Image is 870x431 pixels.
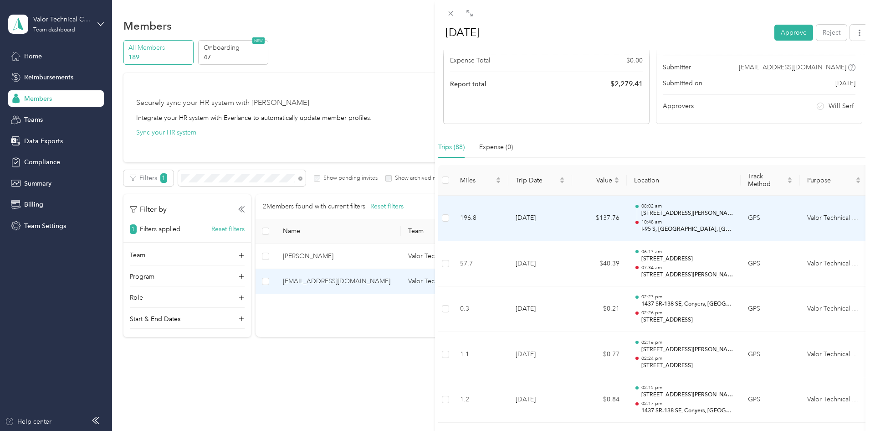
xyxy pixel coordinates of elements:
[829,101,854,111] span: Will Serf
[450,56,490,65] span: Expense Total
[641,300,733,308] p: 1437 SR-138 SE, Conyers, [GEOGRAPHIC_DATA]
[626,56,643,65] span: $ 0.00
[741,286,800,332] td: GPS
[641,355,733,362] p: 02:24 pm
[641,219,733,225] p: 10:48 am
[641,310,733,316] p: 02:26 pm
[453,377,508,423] td: 1.2
[855,179,861,185] span: caret-down
[641,249,733,255] p: 06:17 am
[800,377,868,423] td: Valor Technical Cleaning
[572,286,627,332] td: $0.21
[835,78,855,88] span: [DATE]
[508,165,572,196] th: Trip Date
[807,177,854,184] span: Purpose
[641,225,733,234] p: I-95 S, [GEOGRAPHIC_DATA], [GEOGRAPHIC_DATA]
[787,176,793,181] span: caret-up
[572,165,627,196] th: Value
[572,196,627,241] td: $137.76
[496,176,501,181] span: caret-up
[516,177,558,184] span: Trip Date
[800,286,868,332] td: Valor Technical Cleaning
[741,165,800,196] th: Track Method
[800,196,868,241] td: Valor Technical Cleaning
[610,78,643,89] span: $ 2,279.41
[641,391,733,399] p: [STREET_ADDRESS][PERSON_NAME]
[663,101,694,111] span: Approvers
[663,78,702,88] span: Submitted on
[508,332,572,378] td: [DATE]
[460,177,494,184] span: Miles
[641,407,733,415] p: 1437 SR-138 SE, Conyers, [GEOGRAPHIC_DATA]
[572,241,627,287] td: $40.39
[579,177,612,184] span: Value
[453,332,508,378] td: 1.1
[741,332,800,378] td: GPS
[508,286,572,332] td: [DATE]
[453,241,508,287] td: 57.7
[508,241,572,287] td: [DATE]
[641,400,733,407] p: 02:17 pm
[450,79,486,89] span: Report total
[479,142,513,152] div: Expense (0)
[508,377,572,423] td: [DATE]
[641,255,733,263] p: [STREET_ADDRESS]
[641,294,733,300] p: 02:23 pm
[436,21,768,43] h1: Aug 2025
[641,203,733,209] p: 08:02 am
[641,339,733,346] p: 02:16 pm
[774,24,813,40] button: Approve
[508,196,572,241] td: [DATE]
[438,142,465,152] div: Trips (88)
[572,377,627,423] td: $0.84
[800,332,868,378] td: Valor Technical Cleaning
[800,165,868,196] th: Purpose
[741,241,800,287] td: GPS
[739,62,846,72] span: [EMAIL_ADDRESS][DOMAIN_NAME]
[748,172,785,188] span: Track Method
[641,271,733,279] p: [STREET_ADDRESS][PERSON_NAME]
[614,179,619,185] span: caret-down
[855,176,861,181] span: caret-up
[453,286,508,332] td: 0.3
[641,384,733,391] p: 02:15 pm
[663,62,691,72] span: Submitter
[819,380,870,431] iframe: Everlance-gr Chat Button Frame
[641,209,733,218] p: [STREET_ADDRESS][PERSON_NAME]
[641,316,733,324] p: [STREET_ADDRESS]
[641,346,733,354] p: [STREET_ADDRESS][PERSON_NAME]
[641,362,733,370] p: [STREET_ADDRESS]
[559,179,565,185] span: caret-down
[453,196,508,241] td: 196.8
[572,332,627,378] td: $0.77
[800,241,868,287] td: Valor Technical Cleaning
[559,176,565,181] span: caret-up
[453,165,508,196] th: Miles
[627,165,741,196] th: Location
[614,176,619,181] span: caret-up
[741,377,800,423] td: GPS
[641,265,733,271] p: 07:34 am
[787,179,793,185] span: caret-down
[741,196,800,241] td: GPS
[816,24,847,40] button: Reject
[496,179,501,185] span: caret-down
